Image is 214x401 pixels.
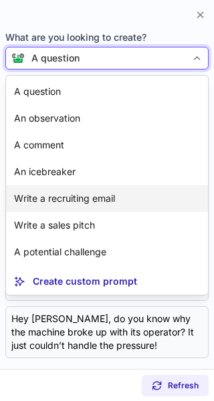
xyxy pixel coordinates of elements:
[5,75,209,88] label: Personalized content
[168,380,199,391] span: Refresh
[14,112,80,125] p: An observation
[14,192,115,205] p: Write a recruiting email
[14,219,95,232] p: Write a sales pitch
[14,165,76,178] p: An icebreaker
[31,51,80,65] div: A question
[142,375,209,396] button: Refresh
[14,245,106,259] p: A potential challenge
[14,85,61,98] p: A question
[14,138,64,152] p: A comment
[11,312,203,352] div: Hey [PERSON_NAME], do you know why the machine broke up with its operator? It just couldn’t handl...
[33,275,137,288] p: Create custom prompt
[6,53,25,63] img: Connie from ContactOut
[5,31,209,44] span: What are you looking to create?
